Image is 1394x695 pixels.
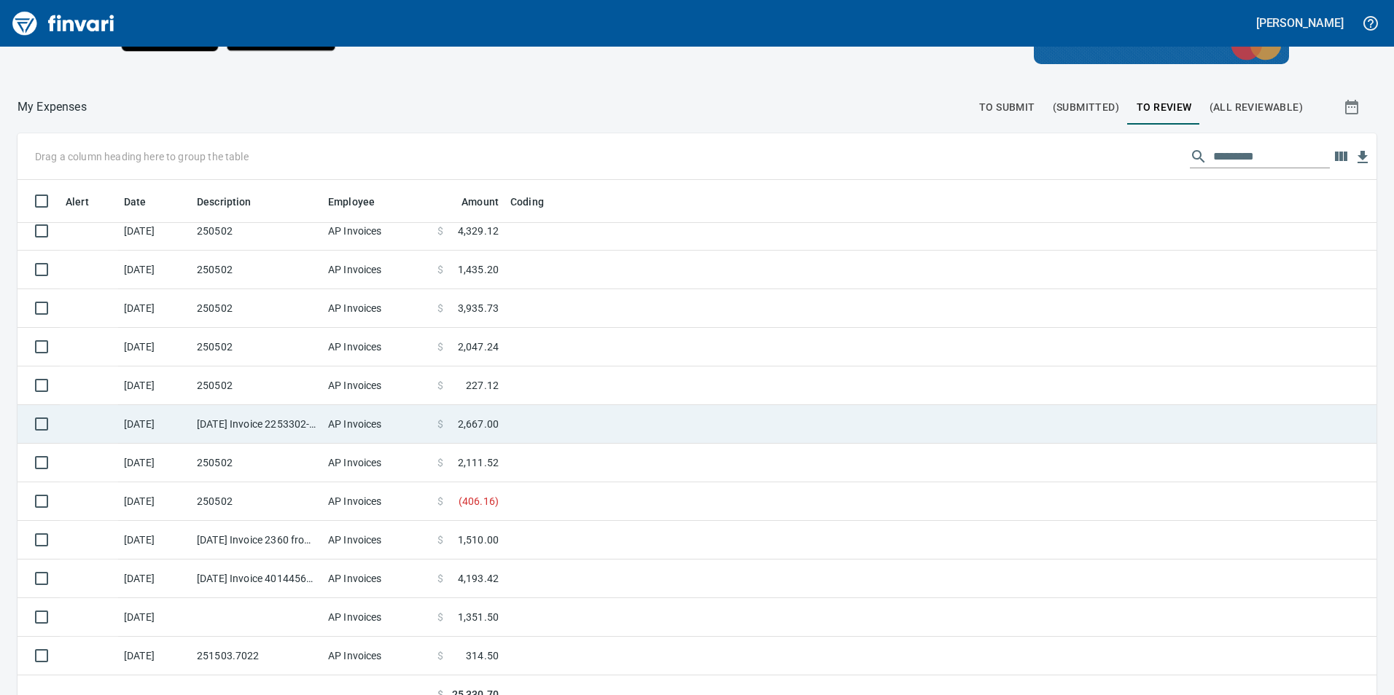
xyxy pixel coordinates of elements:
[66,193,108,211] span: Alert
[437,224,443,238] span: $
[191,637,322,675] td: 251503.7022
[124,193,166,211] span: Date
[191,482,322,521] td: 250502
[322,212,432,251] td: AP Invoices
[17,98,87,116] p: My Expenses
[459,494,499,509] span: ( 406.16 )
[322,521,432,559] td: AP Invoices
[437,262,443,277] span: $
[1053,98,1119,117] span: (Submitted)
[197,193,270,211] span: Description
[191,289,322,328] td: 250502
[322,289,432,328] td: AP Invoices
[328,193,375,211] span: Employee
[191,366,322,405] td: 250502
[322,598,432,637] td: AP Invoices
[458,571,499,586] span: 4,193.42
[437,610,443,624] span: $
[462,193,499,211] span: Amount
[322,444,432,482] td: AP Invoices
[510,193,563,211] span: Coding
[1256,15,1344,31] h5: [PERSON_NAME]
[322,366,432,405] td: AP Invoices
[118,328,191,366] td: [DATE]
[197,193,252,211] span: Description
[328,193,394,211] span: Employee
[35,149,249,164] p: Drag a column heading here to group the table
[118,598,191,637] td: [DATE]
[191,559,322,598] td: [DATE] Invoice 401445699 from Xylem Dewatering Solutions Inc (1-11136)
[322,328,432,366] td: AP Invoices
[118,366,191,405] td: [DATE]
[437,571,443,586] span: $
[1330,146,1352,168] button: Choose columns to display
[191,251,322,289] td: 250502
[466,648,499,663] span: 314.50
[118,482,191,521] td: [DATE]
[437,455,443,470] span: $
[322,251,432,289] td: AP Invoices
[458,224,499,238] span: 4,329.12
[458,262,499,277] span: 1,435.20
[322,559,432,598] td: AP Invoices
[191,328,322,366] td: 250502
[322,405,432,444] td: AP Invoices
[118,444,191,482] td: [DATE]
[118,559,191,598] td: [DATE]
[443,193,499,211] span: Amount
[437,417,443,431] span: $
[437,301,443,315] span: $
[191,521,322,559] td: [DATE] Invoice 2360 from Apex Excavation LLC (1-38348)
[1210,98,1303,117] span: (All Reviewable)
[118,521,191,559] td: [DATE]
[1253,12,1347,34] button: [PERSON_NAME]
[66,193,89,211] span: Alert
[118,405,191,444] td: [DATE]
[466,378,499,393] span: 227.12
[458,533,499,547] span: 1,510.00
[458,610,499,624] span: 1,351.50
[118,251,191,289] td: [DATE]
[458,339,499,354] span: 2,047.24
[118,637,191,675] td: [DATE]
[1137,98,1192,117] span: To Review
[458,417,499,431] span: 2,667.00
[510,193,544,211] span: Coding
[437,378,443,393] span: $
[17,98,87,116] nav: breadcrumb
[9,6,118,41] img: Finvari
[979,98,1035,117] span: To Submit
[1352,146,1374,168] button: Download Table
[437,533,443,547] span: $
[191,405,322,444] td: [DATE] Invoice 2253302-IN from Specialty Construction Supply (1-38823)
[191,444,322,482] td: 250502
[458,455,499,470] span: 2,111.52
[118,289,191,328] td: [DATE]
[322,482,432,521] td: AP Invoices
[437,494,443,509] span: $
[191,212,322,251] td: 250502
[437,648,443,663] span: $
[322,637,432,675] td: AP Invoices
[124,193,147,211] span: Date
[118,212,191,251] td: [DATE]
[1330,90,1377,125] button: Show transactions within a particular date range
[437,339,443,354] span: $
[458,301,499,315] span: 3,935.73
